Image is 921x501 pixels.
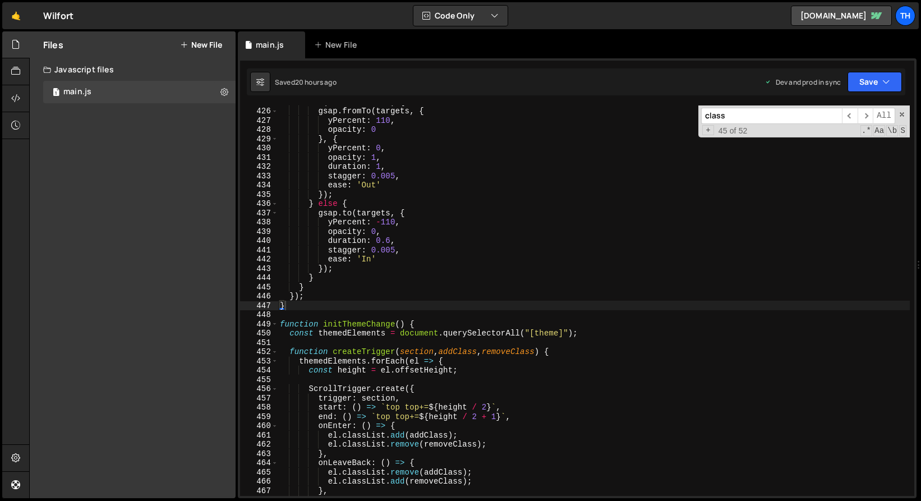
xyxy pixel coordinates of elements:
div: 450 [240,329,278,338]
span: Whole Word Search [886,125,898,136]
div: 449 [240,320,278,329]
div: 455 [240,375,278,385]
div: 426 [240,107,278,116]
div: Javascript files [30,58,236,81]
div: 448 [240,310,278,320]
span: Search In Selection [899,125,906,136]
div: Dev and prod in sync [765,77,841,87]
div: main.js [63,87,91,97]
div: 433 [240,172,278,181]
div: 453 [240,357,278,366]
div: 452 [240,347,278,357]
a: Th [895,6,915,26]
div: 435 [240,190,278,200]
div: 445 [240,283,278,292]
div: 464 [240,458,278,468]
div: 461 [240,431,278,440]
span: CaseSensitive Search [873,125,885,136]
div: 460 [240,421,278,431]
div: 440 [240,236,278,246]
div: 447 [240,301,278,311]
div: New File [314,39,361,50]
input: Search for [701,108,842,124]
div: 437 [240,209,278,218]
div: 439 [240,227,278,237]
div: 441 [240,246,278,255]
button: Save [848,72,902,92]
span: 45 of 52 [714,126,752,136]
span: ​ [842,108,858,124]
button: Code Only [413,6,508,26]
button: New File [180,40,222,49]
h2: Files [43,39,63,51]
div: 16468/44594.js [43,81,236,103]
a: 🤙 [2,2,30,29]
a: [DOMAIN_NAME] [791,6,892,26]
div: 443 [240,264,278,274]
div: 459 [240,412,278,422]
span: ​ [858,108,873,124]
div: 444 [240,273,278,283]
div: 429 [240,135,278,144]
span: Alt-Enter [873,108,895,124]
div: 451 [240,338,278,348]
div: 428 [240,125,278,135]
div: 438 [240,218,278,227]
div: 432 [240,162,278,172]
div: 446 [240,292,278,301]
div: Wilfort [43,9,73,22]
div: 463 [240,449,278,459]
span: RegExp Search [860,125,872,136]
div: 430 [240,144,278,153]
div: 427 [240,116,278,126]
div: 456 [240,384,278,394]
div: 458 [240,403,278,412]
div: 454 [240,366,278,375]
div: 434 [240,181,278,190]
div: 20 hours ago [295,77,337,87]
div: 466 [240,477,278,486]
span: 1 [53,89,59,98]
div: 467 [240,486,278,496]
div: 431 [240,153,278,163]
div: 462 [240,440,278,449]
div: 436 [240,199,278,209]
div: main.js [256,39,284,50]
div: 442 [240,255,278,264]
div: 465 [240,468,278,477]
div: 457 [240,394,278,403]
span: Toggle Replace mode [702,125,714,136]
div: Saved [275,77,337,87]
